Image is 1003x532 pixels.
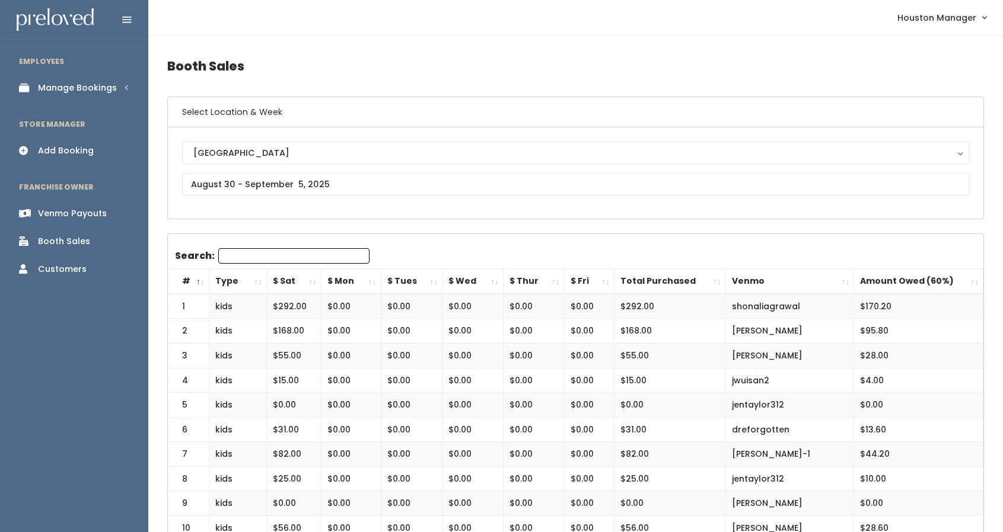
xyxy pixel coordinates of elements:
td: $0.00 [321,368,381,393]
td: $28.00 [854,343,983,368]
td: 3 [168,343,209,368]
h4: Booth Sales [167,50,984,82]
td: kids [209,491,267,516]
td: $0.00 [442,368,504,393]
td: $292.00 [266,294,321,319]
input: Search: [218,248,370,264]
td: $0.00 [266,393,321,418]
td: jentaylor312 [725,393,854,418]
td: [PERSON_NAME]-1 [725,442,854,467]
td: $0.00 [564,442,614,467]
td: [PERSON_NAME] [725,491,854,516]
td: $168.00 [266,319,321,344]
td: $0.00 [321,491,381,516]
td: $0.00 [266,491,321,516]
td: $0.00 [321,319,381,344]
td: $0.00 [321,417,381,442]
td: $0.00 [381,491,442,516]
td: $0.00 [564,466,614,491]
td: $13.60 [854,417,983,442]
td: jentaylor312 [725,466,854,491]
th: $ Sat: activate to sort column ascending [266,269,321,294]
td: $55.00 [266,343,321,368]
td: $0.00 [321,294,381,319]
td: 9 [168,491,209,516]
td: kids [209,343,267,368]
td: $0.00 [564,491,614,516]
td: $0.00 [564,368,614,393]
td: $0.00 [321,343,381,368]
button: [GEOGRAPHIC_DATA] [182,142,969,164]
td: $0.00 [503,417,564,442]
td: $0.00 [321,442,381,467]
td: $0.00 [442,442,504,467]
span: Houston Manager [897,11,976,24]
div: Customers [38,263,87,275]
td: $0.00 [503,343,564,368]
td: $168.00 [614,319,726,344]
td: kids [209,294,267,319]
td: $0.00 [854,491,983,516]
th: Amount Owed (60%): activate to sort column ascending [854,269,983,294]
td: $0.00 [321,466,381,491]
td: $0.00 [442,466,504,491]
td: $55.00 [614,343,726,368]
td: shonaliagrawal [725,294,854,319]
td: $0.00 [503,466,564,491]
td: $0.00 [442,491,504,516]
td: $0.00 [503,368,564,393]
td: kids [209,319,267,344]
td: $0.00 [503,442,564,467]
td: $0.00 [381,319,442,344]
th: Type: activate to sort column ascending [209,269,267,294]
div: Manage Bookings [38,82,117,94]
td: $0.00 [442,417,504,442]
td: $0.00 [442,319,504,344]
td: $44.20 [854,442,983,467]
td: $31.00 [614,417,726,442]
th: Total Purchased: activate to sort column ascending [614,269,726,294]
td: $0.00 [854,393,983,418]
td: $0.00 [614,491,726,516]
td: $0.00 [503,319,564,344]
img: preloved logo [17,8,94,31]
th: $ Tues: activate to sort column ascending [381,269,442,294]
td: $10.00 [854,466,983,491]
td: $82.00 [614,442,726,467]
div: [GEOGRAPHIC_DATA] [193,146,958,159]
td: kids [209,442,267,467]
td: $0.00 [381,393,442,418]
th: $ Wed: activate to sort column ascending [442,269,504,294]
td: $0.00 [442,393,504,418]
div: Venmo Payouts [38,207,107,220]
td: $0.00 [503,491,564,516]
td: $0.00 [381,442,442,467]
td: $0.00 [381,466,442,491]
td: 8 [168,466,209,491]
th: Venmo: activate to sort column ascending [725,269,854,294]
td: kids [209,417,267,442]
td: $15.00 [266,368,321,393]
td: jwuisan2 [725,368,854,393]
td: $95.80 [854,319,983,344]
td: $0.00 [564,393,614,418]
td: $0.00 [503,393,564,418]
td: $25.00 [266,466,321,491]
td: $0.00 [381,368,442,393]
td: $0.00 [381,343,442,368]
h6: Select Location & Week [168,97,983,127]
td: 7 [168,442,209,467]
td: $292.00 [614,294,726,319]
div: Add Booking [38,145,94,157]
td: [PERSON_NAME] [725,343,854,368]
th: $ Thur: activate to sort column ascending [503,269,564,294]
td: $0.00 [442,294,504,319]
td: $0.00 [381,417,442,442]
td: $0.00 [321,393,381,418]
td: $82.00 [266,442,321,467]
th: $ Fri: activate to sort column ascending [564,269,614,294]
td: $0.00 [503,294,564,319]
td: $0.00 [614,393,726,418]
td: $0.00 [564,417,614,442]
td: kids [209,393,267,418]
